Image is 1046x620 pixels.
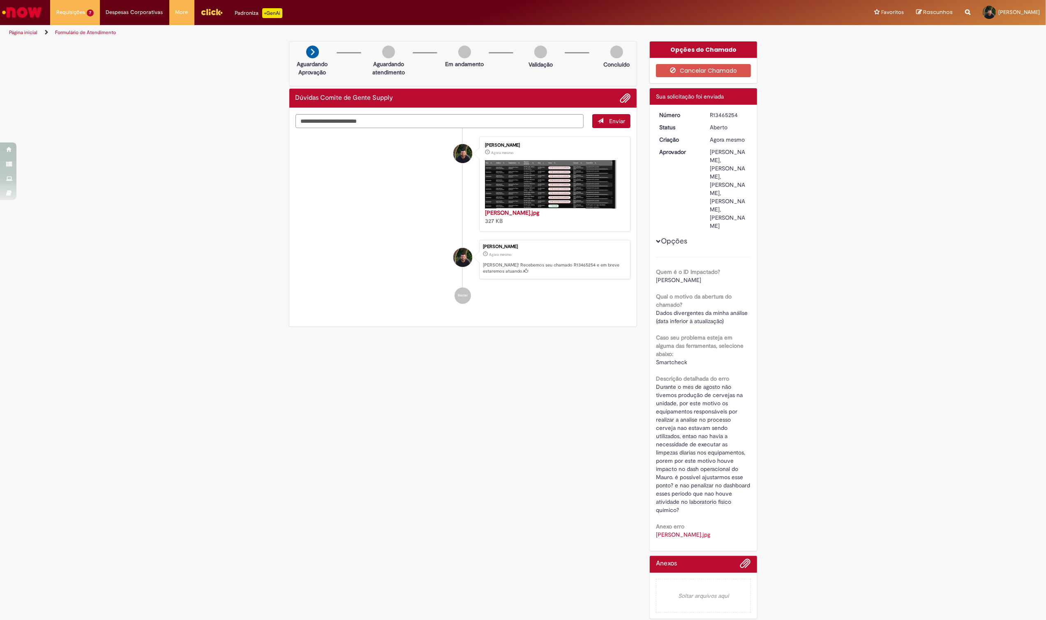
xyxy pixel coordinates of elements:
img: img-circle-grey.png [382,46,395,58]
textarea: Digite sua mensagem aqui... [296,114,584,129]
a: Página inicial [9,29,37,36]
div: Deividson Ferreira Da Costa [453,248,472,267]
button: Enviar [592,114,630,128]
dt: Status [653,123,704,131]
img: ServiceNow [1,4,43,21]
span: Enviar [609,117,625,125]
a: Formulário de Atendimento [55,29,116,36]
span: Requisições [56,8,85,16]
span: Despesas Corporativas [106,8,163,16]
b: Descrição detalhada do erro [656,375,729,382]
div: [PERSON_NAME] [483,244,626,249]
img: img-circle-grey.png [458,46,471,58]
div: Padroniza [235,8,282,18]
p: Concluído [603,60,630,69]
div: [PERSON_NAME] [485,143,622,148]
a: Rascunhos [916,9,953,16]
span: Smartcheck [656,358,687,366]
time: 30/08/2025 18:10:35 [491,150,513,155]
span: [PERSON_NAME] [656,276,701,284]
div: [PERSON_NAME], [PERSON_NAME], [PERSON_NAME], [PERSON_NAME], [PERSON_NAME] [710,148,748,230]
p: Em andamento [445,60,484,68]
span: Rascunhos [923,8,953,16]
p: Validação [529,60,553,69]
time: 30/08/2025 18:10:37 [489,252,511,257]
b: Anexo erro [656,523,684,530]
b: Quem é o ID Impactado? [656,268,720,276]
time: 30/08/2025 18:10:37 [710,136,745,143]
span: More [175,8,188,16]
img: img-circle-grey.png [534,46,547,58]
div: Opções do Chamado [650,41,757,58]
a: Download de Mauro Renato.jpg [656,531,710,538]
p: Aguardando atendimento [369,60,409,76]
p: [PERSON_NAME]! Recebemos seu chamado R13465254 e em breve estaremos atuando. [483,262,626,275]
span: Agora mesmo [489,252,511,257]
div: 30/08/2025 18:10:37 [710,135,748,144]
div: 327 KB [485,209,622,225]
img: img-circle-grey.png [610,46,623,58]
li: Deividson Ferreira Da Costa [296,240,631,279]
div: Aberto [710,123,748,131]
div: Deividson Ferreira Da Costa [453,144,472,163]
dt: Criação [653,135,704,144]
dt: Número [653,111,704,119]
span: Durante o mes de agosto não tivemos produção de cervejas na unidade, por este motivo os equipamen... [656,383,752,514]
b: Qual o motivo da abertura do chamado? [656,293,732,308]
span: Favoritos [881,8,904,16]
h2: Dúvidas Comite de Gente Supply Histórico de tíquete [296,94,393,102]
ul: Trilhas de página [6,25,691,40]
dt: Aprovador [653,148,704,156]
button: Cancelar Chamado [656,64,751,77]
span: 7 [87,9,94,16]
span: Agora mesmo [710,136,745,143]
p: Aguardando Aprovação [293,60,333,76]
span: [PERSON_NAME] [998,9,1040,16]
div: R13465254 [710,111,748,119]
em: Soltar arquivos aqui [656,579,751,613]
b: Caso seu problema esteja em alguma das ferramentas, selecione abaixo: [656,334,744,358]
a: [PERSON_NAME].jpg [485,209,539,216]
h2: Anexos [656,560,677,567]
span: Agora mesmo [491,150,513,155]
button: Adicionar anexos [620,93,630,103]
img: arrow-next.png [306,46,319,58]
img: click_logo_yellow_360x200.png [201,6,223,18]
p: +GenAi [262,8,282,18]
span: Sua solicitação foi enviada [656,93,724,100]
span: Dados divergentes da minha análise (data inferior à atualização) [656,309,749,325]
button: Adicionar anexos [740,558,751,573]
ul: Histórico de tíquete [296,128,631,312]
